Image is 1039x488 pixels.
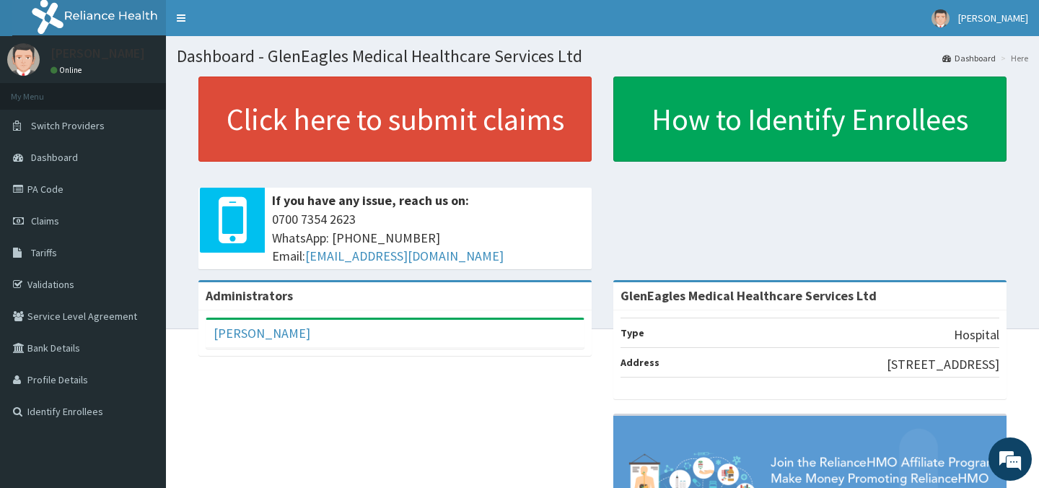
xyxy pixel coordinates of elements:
a: Online [51,65,85,75]
span: Dashboard [31,151,78,164]
a: [EMAIL_ADDRESS][DOMAIN_NAME] [305,248,504,264]
li: Here [997,52,1028,64]
p: [PERSON_NAME] [51,47,145,60]
p: Hospital [954,326,999,344]
img: User Image [931,9,950,27]
h1: Dashboard - GlenEagles Medical Healthcare Services Ltd [177,47,1028,66]
a: How to Identify Enrollees [613,77,1007,162]
span: 0700 7354 2623 WhatsApp: [PHONE_NUMBER] Email: [272,210,584,266]
span: Tariffs [31,246,57,259]
span: Switch Providers [31,119,105,132]
p: [STREET_ADDRESS] [887,355,999,374]
span: Claims [31,214,59,227]
span: [PERSON_NAME] [958,12,1028,25]
strong: GlenEagles Medical Healthcare Services Ltd [621,287,877,304]
b: If you have any issue, reach us on: [272,192,469,209]
a: Dashboard [942,52,996,64]
b: Type [621,326,644,339]
a: [PERSON_NAME] [214,325,310,341]
img: User Image [7,43,40,76]
a: Click here to submit claims [198,77,592,162]
b: Administrators [206,287,293,304]
b: Address [621,356,659,369]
